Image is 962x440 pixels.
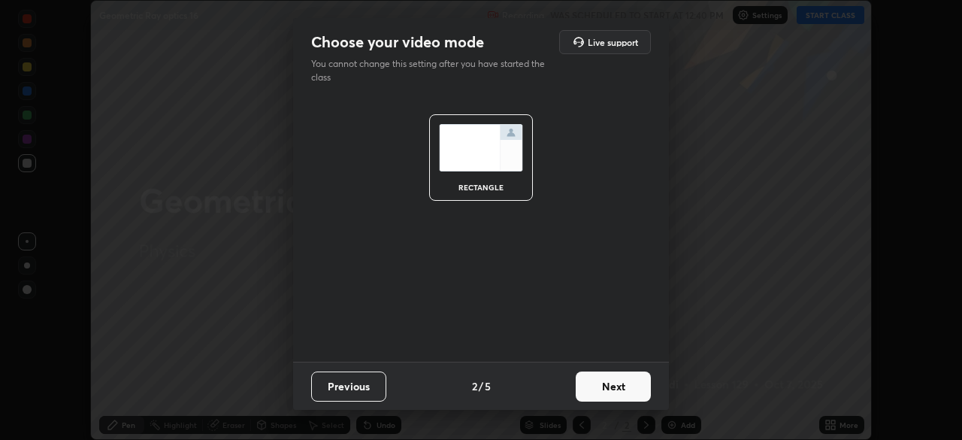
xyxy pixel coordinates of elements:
[439,124,523,171] img: normalScreenIcon.ae25ed63.svg
[311,32,484,52] h2: Choose your video mode
[311,372,386,402] button: Previous
[485,378,491,394] h4: 5
[479,378,483,394] h4: /
[451,184,511,191] div: rectangle
[472,378,477,394] h4: 2
[576,372,651,402] button: Next
[311,57,555,84] p: You cannot change this setting after you have started the class
[588,38,638,47] h5: Live support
